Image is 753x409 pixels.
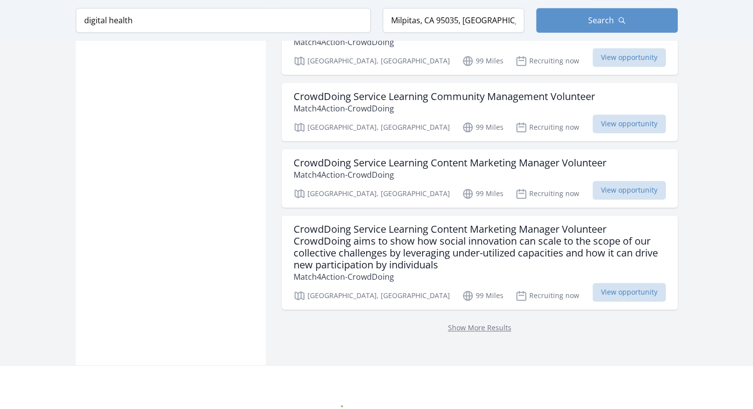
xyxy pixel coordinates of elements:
span: View opportunity [593,283,666,302]
p: 99 Miles [462,55,503,67]
a: Show More Results [448,323,511,332]
a: CrowdDoing Service Learning Content Marketing Manager Volunteer Match4Action-CrowdDoing [GEOGRAPH... [282,149,678,207]
p: Match4Action-CrowdDoing [294,271,666,283]
h3: CrowdDoing Service Learning Content Marketing Manager Volunteer CrowdDoing aims to show how socia... [294,223,666,271]
span: View opportunity [593,114,666,133]
p: Match4Action-CrowdDoing [294,102,595,114]
input: Location [383,8,524,33]
p: Recruiting now [515,121,579,133]
p: [GEOGRAPHIC_DATA], [GEOGRAPHIC_DATA] [294,121,450,133]
a: CrowdDoing Service Learning Community Management Volunteer Match4Action-CrowdDoing [GEOGRAPHIC_DA... [282,16,678,75]
a: CrowdDoing Service Learning Community Management Volunteer Match4Action-CrowdDoing [GEOGRAPHIC_DA... [282,83,678,141]
p: [GEOGRAPHIC_DATA], [GEOGRAPHIC_DATA] [294,55,450,67]
h3: CrowdDoing Service Learning Community Management Volunteer [294,91,595,102]
p: 99 Miles [462,188,503,200]
p: 99 Miles [462,290,503,302]
span: View opportunity [593,181,666,200]
p: Match4Action-CrowdDoing [294,36,595,48]
p: Match4Action-CrowdDoing [294,169,606,181]
button: Search [536,8,678,33]
p: [GEOGRAPHIC_DATA], [GEOGRAPHIC_DATA] [294,188,450,200]
p: Recruiting now [515,290,579,302]
p: [GEOGRAPHIC_DATA], [GEOGRAPHIC_DATA] [294,290,450,302]
p: 99 Miles [462,121,503,133]
input: Keyword [76,8,371,33]
h3: CrowdDoing Service Learning Content Marketing Manager Volunteer [294,157,606,169]
span: Search [588,14,614,26]
a: CrowdDoing Service Learning Content Marketing Manager Volunteer CrowdDoing aims to show how socia... [282,215,678,309]
span: View opportunity [593,48,666,67]
p: Recruiting now [515,55,579,67]
p: Recruiting now [515,188,579,200]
